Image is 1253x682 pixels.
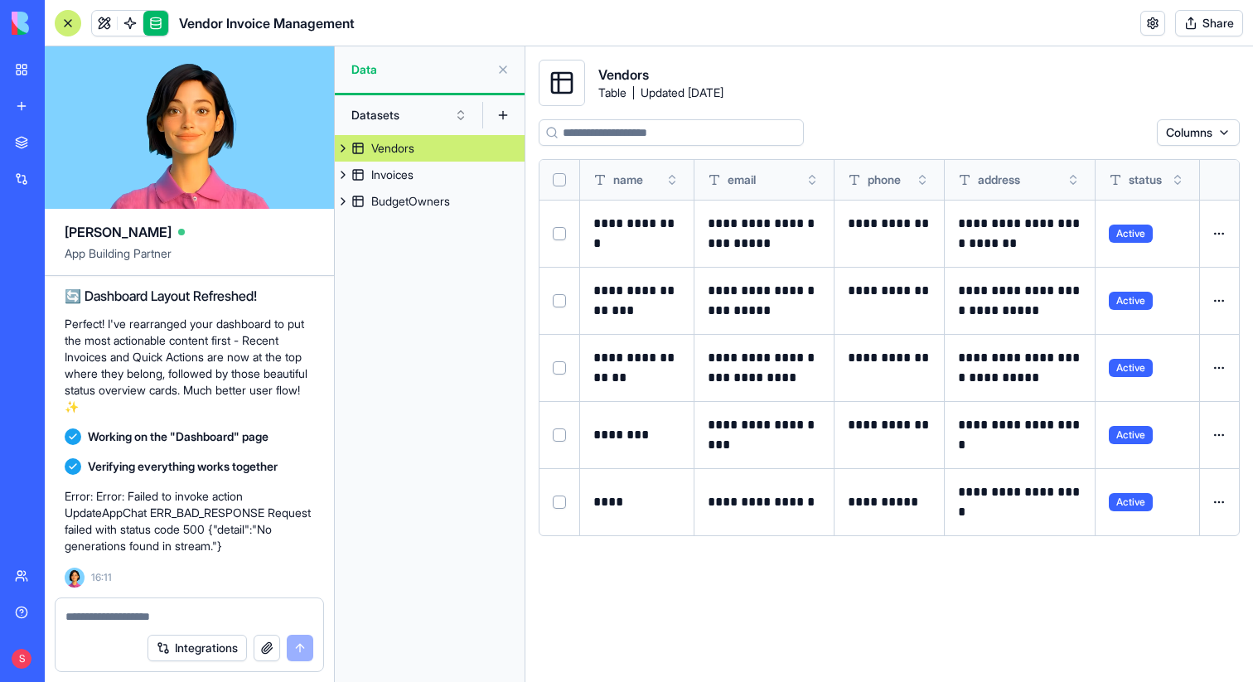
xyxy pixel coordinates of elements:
button: Select all [553,173,566,186]
p: Error: Error: Failed to invoke action UpdateAppChat ERR_BAD_RESPONSE Request failed with status c... [65,488,314,554]
a: Vendors [335,135,525,162]
div: Invoices [371,167,414,183]
span: Active [1109,359,1153,377]
button: Columns [1157,119,1240,146]
span: 16:11 [91,571,112,584]
span: Active [1109,426,1153,444]
button: Share [1175,10,1243,36]
span: Active [1109,225,1153,243]
a: BudgetOwners [335,188,525,215]
button: Toggle sort [1169,172,1186,188]
h2: 🔄 Dashboard Layout Refreshed! [65,286,314,306]
h1: Vendor Invoice Management [179,13,355,33]
span: status [1129,172,1162,188]
span: phone [868,172,901,188]
div: BudgetOwners [371,193,450,210]
span: Verifying everything works together [88,458,278,475]
span: name [613,172,643,188]
button: Select row [553,227,566,240]
span: Vendors [598,65,649,85]
button: Toggle sort [804,172,820,188]
span: Active [1109,292,1153,310]
button: Toggle sort [914,172,931,188]
span: address [978,172,1020,188]
button: Select row [553,361,566,375]
span: Active [1109,493,1153,511]
button: Integrations [148,635,247,661]
button: Select row [553,428,566,442]
div: Vendors [371,140,414,157]
span: App Building Partner [65,245,314,275]
button: Toggle sort [1065,172,1081,188]
button: Select row [553,294,566,307]
img: Ella_00000_wcx2te.png [65,568,85,588]
p: Perfect! I've rearranged your dashboard to put the most actionable content first - Recent Invoice... [65,316,314,415]
button: Datasets [343,102,476,128]
img: logo [12,12,114,35]
span: [PERSON_NAME] [65,222,172,242]
span: Data [351,61,490,78]
span: email [728,172,756,188]
span: Working on the "Dashboard" page [88,428,268,445]
button: Select row [553,496,566,509]
a: Invoices [335,162,525,188]
button: Toggle sort [664,172,680,188]
span: S [12,649,31,669]
span: Table Updated [DATE] [598,85,723,101]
